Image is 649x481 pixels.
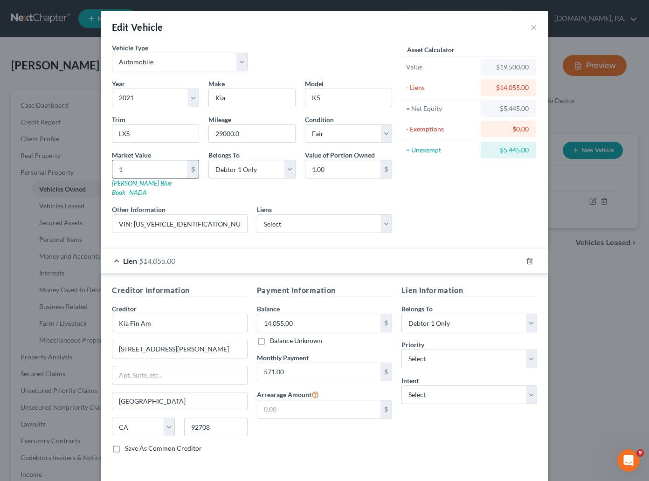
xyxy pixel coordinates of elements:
[208,115,231,124] label: Mileage
[380,314,392,332] div: $
[19,127,156,137] div: We typically reply in a few hours
[112,366,247,384] input: Apt, Suite, etc...
[209,125,295,143] input: --
[187,160,199,178] div: $
[257,205,272,214] label: Liens
[257,400,381,418] input: 0.00
[406,104,476,113] div: = Net Equity
[488,62,529,72] div: $19,500.00
[257,285,393,296] h5: Payment Information
[636,449,644,457] span: 9
[14,193,173,220] div: Statement of Financial Affairs - Payments Made in the Last 90 days
[305,89,392,107] input: ex. Altima
[112,43,148,53] label: Vehicle Type
[488,83,529,92] div: $14,055.00
[112,115,125,124] label: Trim
[112,340,247,358] input: Enter address...
[184,418,247,436] input: Enter zip...
[124,291,186,328] button: Help
[112,392,247,410] input: Enter city...
[406,62,476,72] div: Value
[127,15,145,34] img: Profile image for Emma
[19,21,73,29] img: logo
[531,21,537,33] button: ×
[160,15,177,32] div: Close
[19,117,156,127] div: Send us a message
[112,215,247,233] input: (optional)
[19,180,156,190] div: Attorney's Disclosure of Compensation
[401,341,424,349] span: Priority
[488,145,529,155] div: $5,445.00
[406,124,476,134] div: - Exemptions
[109,15,128,34] img: Profile image for Katie
[112,305,137,313] span: Creditor
[305,79,324,89] label: Model
[19,241,156,251] div: Import and Export Claims
[14,238,173,255] div: Import and Export Claims
[488,104,529,113] div: $5,445.00
[305,160,380,178] input: 0.00
[406,83,476,92] div: - Liens
[129,188,147,196] a: NADA
[112,285,248,296] h5: Creditor Information
[91,15,110,34] img: Profile image for Lindsey
[19,66,168,82] p: Hi there!
[112,79,125,89] label: Year
[257,304,280,314] label: Balance
[14,154,173,172] button: Search for help
[401,376,419,385] label: Intent
[112,314,248,332] input: Search creditor by name...
[407,45,455,55] label: Asset Calculator
[209,89,295,107] input: ex. Nissan
[148,314,163,321] span: Help
[112,179,172,196] a: [PERSON_NAME] Blue Book
[19,224,156,234] div: Amendments
[14,176,173,193] div: Attorney's Disclosure of Compensation
[139,256,175,265] span: $14,055.00
[406,145,476,155] div: = Unexempt
[380,400,392,418] div: $
[77,314,110,321] span: Messages
[305,115,334,124] label: Condition
[125,444,202,453] label: Save As Common Creditor
[62,291,124,328] button: Messages
[112,150,151,160] label: Market Value
[112,125,199,143] input: ex. LS, LT, etc
[19,82,168,98] p: How can we help?
[257,389,319,400] label: Arrearage Amount
[380,363,392,381] div: $
[208,80,225,88] span: Make
[19,158,76,168] span: Search for help
[14,220,173,238] div: Amendments
[112,205,166,214] label: Other Information
[112,21,163,34] div: Edit Vehicle
[401,305,433,313] span: Belongs To
[401,285,537,296] h5: Lien Information
[257,314,381,332] input: 0.00
[208,151,240,159] span: Belongs To
[112,160,187,178] input: 0.00
[9,110,177,145] div: Send us a messageWe typically reply in a few hours
[123,256,137,265] span: Lien
[305,150,375,160] label: Value of Portion Owned
[19,197,156,217] div: Statement of Financial Affairs - Payments Made in the Last 90 days
[257,363,381,381] input: 0.00
[21,314,41,321] span: Home
[270,336,322,345] label: Balance Unknown
[488,124,529,134] div: $0.00
[380,160,392,178] div: $
[257,353,309,363] label: Monthly Payment
[617,449,640,472] iframe: Intercom live chat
